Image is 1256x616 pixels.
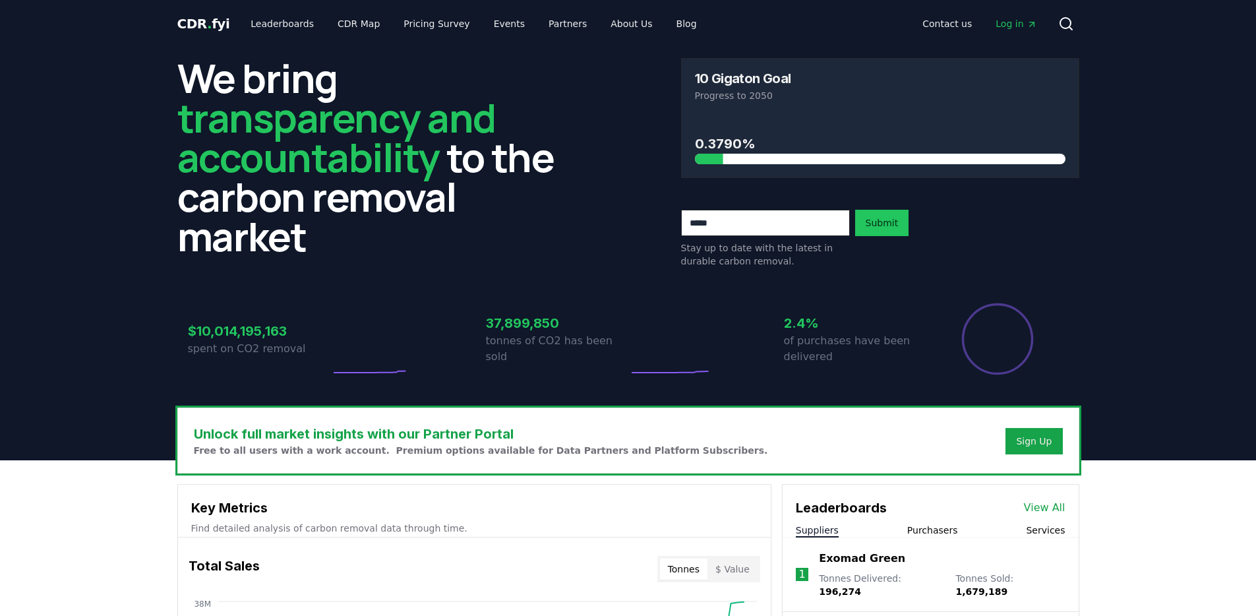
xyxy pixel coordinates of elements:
a: Sign Up [1016,435,1052,448]
span: 196,274 [819,586,861,597]
p: Tonnes Delivered : [819,572,942,598]
a: Pricing Survey [393,12,480,36]
a: About Us [600,12,663,36]
p: Tonnes Sold : [955,572,1065,598]
h2: We bring to the carbon removal market [177,58,576,256]
p: Free to all users with a work account. Premium options available for Data Partners and Platform S... [194,444,768,457]
button: Services [1026,524,1065,537]
tspan: 38M [194,600,211,609]
p: spent on CO2 removal [188,341,330,357]
a: Log in [985,12,1047,36]
button: Purchasers [907,524,958,537]
p: Stay up to date with the latest in durable carbon removal. [681,241,850,268]
h3: 37,899,850 [486,313,628,333]
a: CDR Map [327,12,390,36]
a: View All [1024,500,1065,516]
span: . [207,16,212,32]
h3: 0.3790% [695,134,1065,154]
button: Tonnes [660,559,707,580]
h3: 10 Gigaton Goal [695,72,791,85]
button: $ Value [707,559,758,580]
h3: Unlock full market insights with our Partner Portal [194,424,768,444]
h3: Leaderboards [796,498,887,518]
p: Progress to 2050 [695,89,1065,102]
nav: Main [240,12,707,36]
a: Partners [538,12,597,36]
a: Events [483,12,535,36]
h3: Key Metrics [191,498,758,518]
button: Sign Up [1005,428,1062,454]
span: transparency and accountability [177,90,496,184]
a: Exomad Green [819,551,905,567]
span: 1,679,189 [955,586,1007,597]
h3: 2.4% [784,313,926,333]
a: Contact us [912,12,982,36]
div: Percentage of sales delivered [961,302,1034,376]
span: CDR fyi [177,16,230,32]
p: of purchases have been delivered [784,333,926,365]
p: 1 [798,567,805,582]
button: Suppliers [796,524,839,537]
span: Log in [996,17,1036,30]
nav: Main [912,12,1047,36]
h3: $10,014,195,163 [188,321,330,341]
button: Submit [855,210,909,236]
a: Blog [666,12,707,36]
a: Leaderboards [240,12,324,36]
a: CDR.fyi [177,15,230,33]
p: Find detailed analysis of carbon removal data through time. [191,522,758,535]
p: tonnes of CO2 has been sold [486,333,628,365]
h3: Total Sales [189,556,260,582]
